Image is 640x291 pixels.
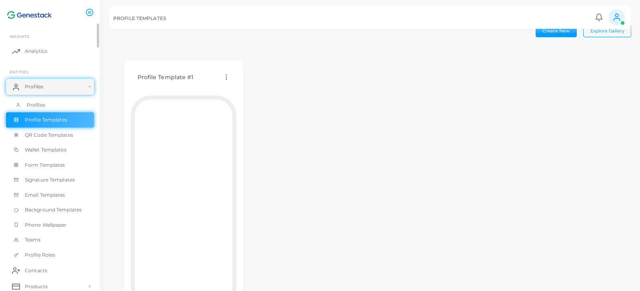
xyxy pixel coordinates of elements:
span: Contacts [25,267,47,274]
span: INSIGHTS [10,34,29,39]
a: Email Templates [6,187,94,203]
span: Form Templates [25,161,65,169]
span: Phone Wallpaper [25,221,67,229]
h4: Profile Template #1 [138,74,194,81]
a: Phone Wallpaper [6,217,94,233]
span: Profiles [27,102,45,109]
a: Contacts [6,262,94,278]
a: Teams [6,232,94,247]
span: Wallet Templates [25,146,66,153]
span: Teams [25,236,41,243]
img: logo [7,8,52,22]
a: Profiles [6,98,94,113]
span: Analytics [25,48,47,55]
span: ENTITIES [10,70,28,74]
a: Profiles [6,79,94,95]
a: Analytics [6,43,94,59]
a: Profile Roles [6,247,94,263]
h5: PROFILE TEMPLATES [113,16,166,21]
span: Profile Roles [25,251,55,259]
a: Wallet Templates [6,142,94,157]
span: Signature Templates [25,176,75,183]
a: Form Templates [6,157,94,173]
a: Profile Templates [6,112,94,128]
span: Profiles [25,83,43,90]
span: QR Code Templates [25,132,73,139]
a: Background Templates [6,202,94,217]
a: Signature Templates [6,172,94,187]
a: QR Code Templates [6,128,94,143]
span: Background Templates [25,206,82,213]
span: Profile Templates [25,116,67,124]
span: Email Templates [25,191,65,199]
span: Products [25,283,48,290]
